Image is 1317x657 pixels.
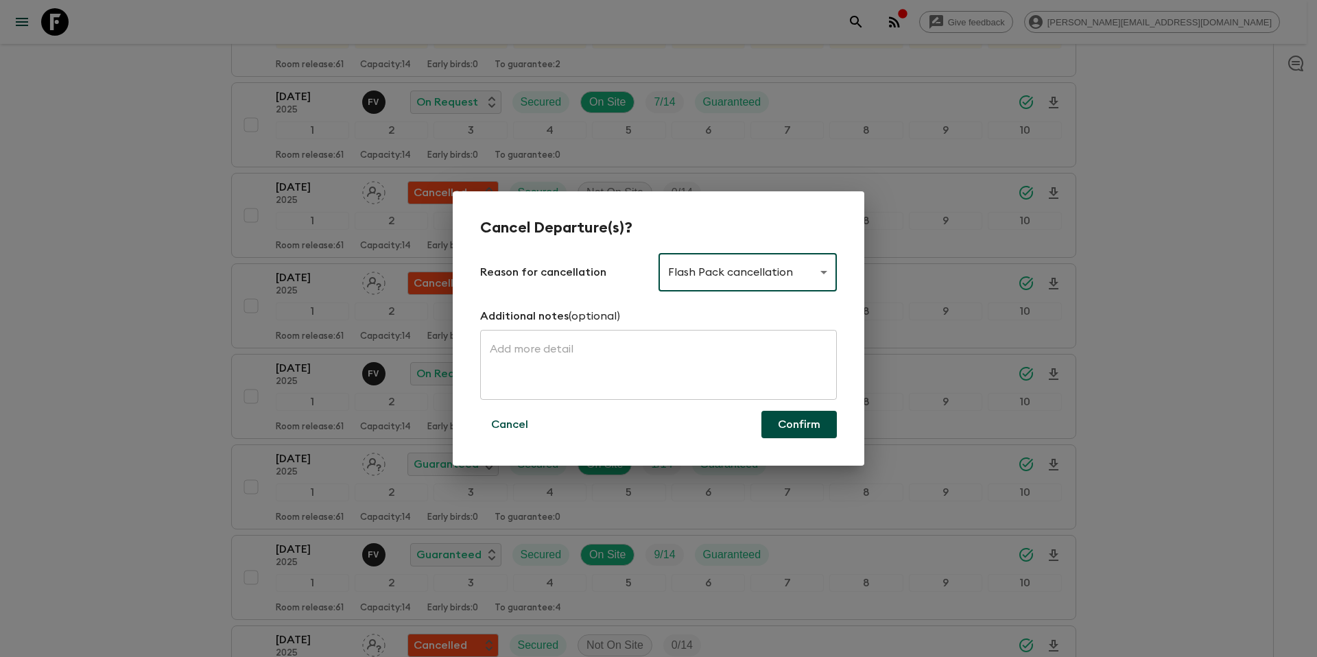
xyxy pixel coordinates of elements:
button: Confirm [761,411,837,438]
p: Reason for cancellation [480,264,658,280]
p: (optional) [569,308,620,324]
button: Cancel [480,411,539,438]
h2: Cancel Departure(s)? [480,219,837,237]
p: Cancel [491,416,528,433]
p: Additional notes [480,308,569,324]
div: Flash Pack cancellation [658,253,837,291]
